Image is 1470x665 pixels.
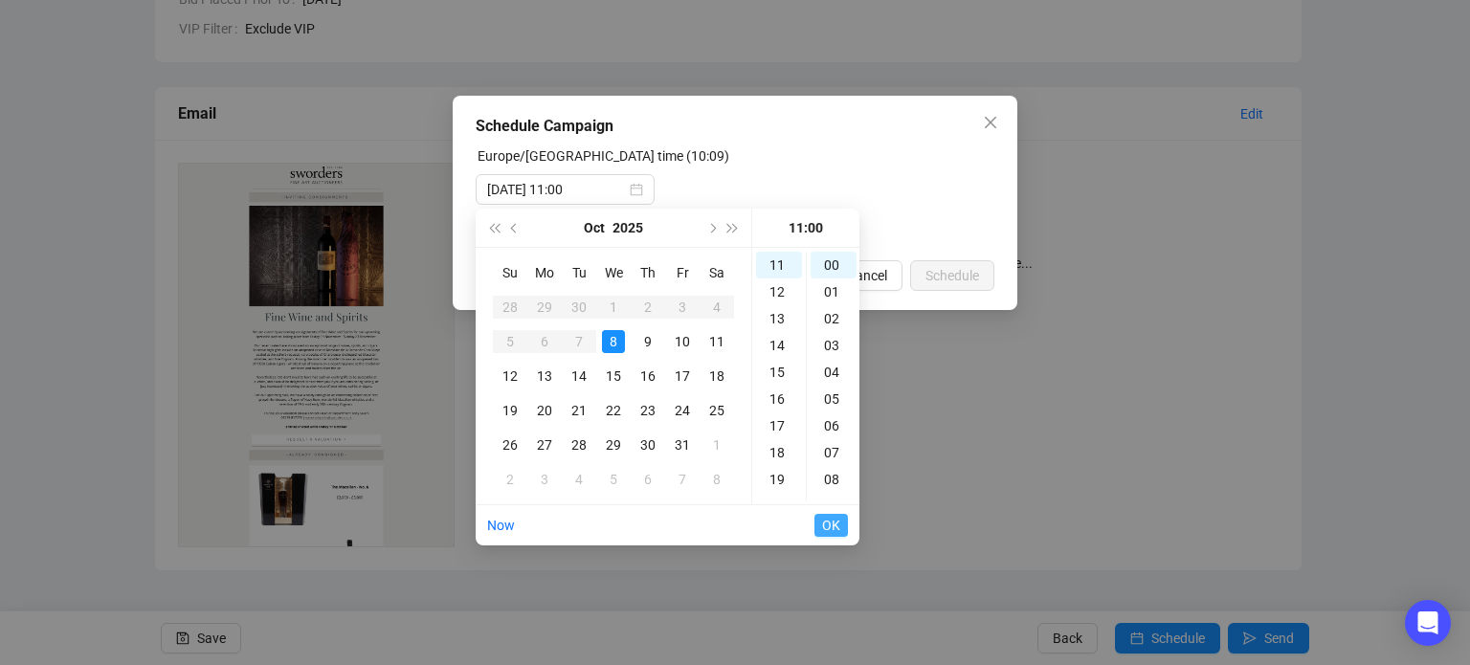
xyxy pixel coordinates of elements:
div: 6 [636,468,659,491]
td: 2025-11-06 [631,462,665,497]
div: 4 [705,296,728,319]
td: 2025-10-23 [631,393,665,428]
td: 2025-10-20 [527,393,562,428]
div: 4 [568,468,590,491]
div: 12 [499,365,522,388]
div: 6 [533,330,556,353]
td: 2025-10-25 [700,393,734,428]
th: Su [493,255,527,290]
td: 2025-10-09 [631,324,665,359]
div: 28 [568,433,590,456]
td: 2025-11-07 [665,462,700,497]
div: 7 [671,468,694,491]
button: Cancel [832,260,902,291]
button: Schedule [910,260,994,291]
div: 8 [602,330,625,353]
td: 2025-09-28 [493,290,527,324]
th: Mo [527,255,562,290]
td: 2025-10-04 [700,290,734,324]
td: 2025-10-24 [665,393,700,428]
div: 1 [602,296,625,319]
td: 2025-10-03 [665,290,700,324]
td: 2025-10-02 [631,290,665,324]
div: Open Intercom Messenger [1405,600,1451,646]
td: 2025-10-08 [596,324,631,359]
div: 01 [811,278,857,305]
div: 07 [811,439,857,466]
div: 31 [671,433,694,456]
td: 2025-10-21 [562,393,596,428]
div: 16 [636,365,659,388]
div: 00 [811,252,857,278]
div: 12 [756,278,802,305]
td: 2025-11-02 [493,462,527,497]
div: 11:00 [760,209,852,247]
th: We [596,255,631,290]
td: 2025-11-08 [700,462,734,497]
button: Choose a year [612,209,643,247]
div: Schedule Campaign [476,115,994,138]
div: 02 [811,305,857,332]
div: 18 [705,365,728,388]
div: 16 [756,386,802,412]
div: 1 [705,433,728,456]
td: 2025-10-27 [527,428,562,462]
td: 2025-10-30 [631,428,665,462]
div: 20 [756,493,802,520]
div: 9 [636,330,659,353]
button: Next year (Control + right) [723,209,744,247]
th: Tu [562,255,596,290]
div: 22 [602,399,625,422]
div: 19 [499,399,522,422]
div: 15 [756,359,802,386]
div: 28 [499,296,522,319]
div: 19 [756,466,802,493]
input: Select date [487,179,626,200]
div: 3 [671,296,694,319]
td: 2025-10-01 [596,290,631,324]
td: 2025-10-29 [596,428,631,462]
td: 2025-11-01 [700,428,734,462]
td: 2025-11-05 [596,462,631,497]
div: 11 [756,252,802,278]
div: 11 [705,330,728,353]
div: 30 [568,296,590,319]
div: 30 [636,433,659,456]
th: Fr [665,255,700,290]
td: 2025-10-19 [493,393,527,428]
button: OK [814,514,848,537]
button: Next month (PageDown) [701,209,722,247]
div: 20 [533,399,556,422]
td: 2025-11-03 [527,462,562,497]
button: Previous month (PageUp) [504,209,525,247]
div: 13 [756,305,802,332]
div: 17 [671,365,694,388]
td: 2025-10-06 [527,324,562,359]
td: 2025-10-15 [596,359,631,393]
div: 23 [636,399,659,422]
div: 2 [636,296,659,319]
td: 2025-10-14 [562,359,596,393]
td: 2025-10-11 [700,324,734,359]
div: 5 [499,330,522,353]
span: OK [822,507,840,543]
div: 03 [811,332,857,359]
td: 2025-10-07 [562,324,596,359]
td: 2025-10-17 [665,359,700,393]
div: 26 [499,433,522,456]
div: 18 [756,439,802,466]
div: 3 [533,468,556,491]
button: Close [975,107,1006,138]
th: Th [631,255,665,290]
div: 04 [811,359,857,386]
td: 2025-09-29 [527,290,562,324]
div: 13 [533,365,556,388]
div: 15 [602,365,625,388]
td: 2025-10-18 [700,359,734,393]
td: 2025-10-26 [493,428,527,462]
td: 2025-10-05 [493,324,527,359]
div: 2 [499,468,522,491]
div: 09 [811,493,857,520]
td: 2025-10-12 [493,359,527,393]
td: 2025-11-04 [562,462,596,497]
